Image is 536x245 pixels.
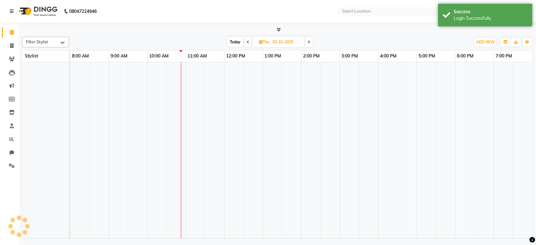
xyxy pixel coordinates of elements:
a: 2:00 PM [301,52,321,61]
a: 1:00 PM [263,52,283,61]
a: 6:00 PM [455,52,475,61]
a: 11:00 AM [186,52,208,61]
a: 7:00 PM [494,52,514,61]
span: ADD NEW [476,40,495,44]
div: Select Location [342,8,371,14]
a: 10:00 AM [148,52,170,61]
span: Filter Stylist [26,39,48,44]
a: 8:00 AM [70,52,90,61]
a: 9:00 AM [109,52,129,61]
span: Thu [257,40,271,44]
img: logo [16,3,59,20]
button: ADD NEW [474,38,496,46]
input: 2025-10-02 [271,37,302,47]
a: 4:00 PM [378,52,398,61]
a: 3:00 PM [340,52,360,61]
div: Login Successfully. [454,15,528,22]
div: Success [454,8,528,15]
span: Today [227,37,243,47]
b: 08047224946 [69,3,97,20]
span: Stylist [25,53,38,59]
a: 5:00 PM [417,52,437,61]
a: 12:00 PM [225,52,247,61]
